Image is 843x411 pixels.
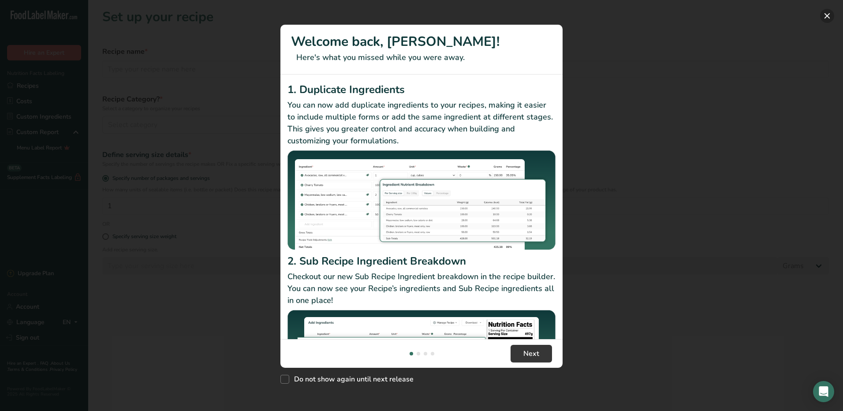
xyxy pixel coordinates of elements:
[287,271,556,306] p: Checkout our new Sub Recipe Ingredient breakdown in the recipe builder. You can now see your Reci...
[289,375,414,384] span: Do not show again until next release
[523,348,539,359] span: Next
[287,150,556,250] img: Duplicate Ingredients
[287,82,556,97] h2: 1. Duplicate Ingredients
[291,32,552,52] h1: Welcome back, [PERSON_NAME]!
[287,253,556,269] h2: 2. Sub Recipe Ingredient Breakdown
[813,381,834,402] div: Open Intercom Messenger
[511,345,552,362] button: Next
[287,99,556,147] p: You can now add duplicate ingredients to your recipes, making it easier to include multiple forms...
[291,52,552,64] p: Here's what you missed while you were away.
[287,310,556,410] img: Sub Recipe Ingredient Breakdown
